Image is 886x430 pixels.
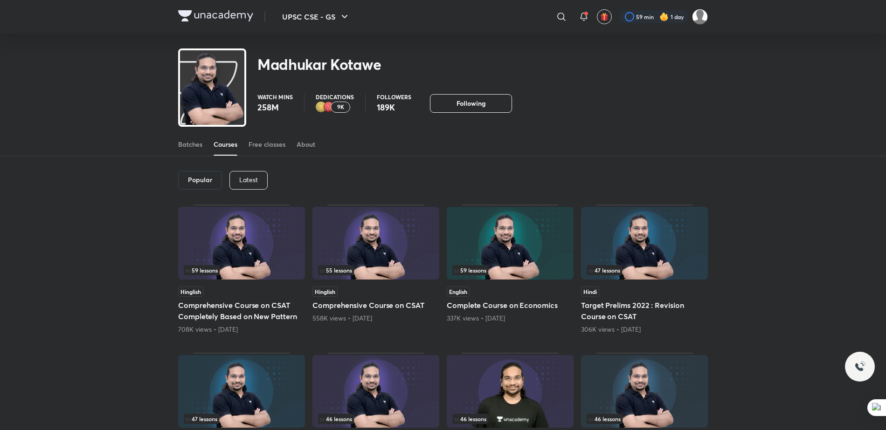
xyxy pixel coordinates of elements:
div: left [587,265,702,275]
p: Watch mins [257,94,293,100]
div: Comprehensive Course on CSAT Completely Based on New Pattern [178,205,305,334]
div: Free classes [249,140,285,149]
a: Courses [214,133,237,156]
img: Thumbnail [581,207,708,280]
img: Thumbnail [312,207,439,280]
button: UPSC CSE - GS [277,7,356,26]
img: Thumbnail [447,355,574,428]
div: 558K views • 2 years ago [312,314,439,323]
span: 55 lessons [320,267,352,273]
div: infosection [587,414,702,424]
img: Company Logo [178,10,253,21]
div: infocontainer [587,265,702,275]
span: Hinglish [178,287,203,297]
div: left [184,414,299,424]
img: Thumbnail [581,355,708,428]
img: Ayushi Singh [692,9,708,25]
div: infosection [452,265,568,275]
span: 59 lessons [186,267,218,273]
span: English [447,287,470,297]
span: 46 lessons [454,416,486,422]
div: About [297,140,315,149]
div: infocontainer [318,414,434,424]
div: infocontainer [452,265,568,275]
div: Courses [214,140,237,149]
div: infocontainer [452,414,568,424]
p: 9K [337,104,344,110]
img: streak [659,12,669,21]
div: infosection [452,414,568,424]
a: Batches [178,133,202,156]
p: Latest [239,176,258,184]
p: 189K [377,102,411,113]
span: 47 lessons [588,267,620,273]
h5: Complete Course on Economics [447,300,574,311]
img: educator badge2 [316,102,327,113]
h2: Madhukar Kotawe [257,55,381,74]
img: Thumbnail [178,355,305,428]
span: 46 lessons [588,416,621,422]
button: avatar [597,9,612,24]
a: Free classes [249,133,285,156]
img: Thumbnail [447,207,574,280]
div: infocontainer [184,265,299,275]
img: avatar [600,13,609,21]
a: About [297,133,315,156]
img: ttu [854,361,865,372]
div: Batches [178,140,202,149]
h5: Comprehensive Course on CSAT [312,300,439,311]
div: left [318,414,434,424]
p: 258M [257,102,293,113]
div: infosection [318,414,434,424]
p: Dedications [316,94,354,100]
img: educator badge1 [323,102,334,113]
div: 708K views • 1 year ago [178,325,305,334]
div: left [184,265,299,275]
div: left [587,414,702,424]
h5: Comprehensive Course on CSAT Completely Based on New Pattern [178,300,305,322]
h6: Popular [188,176,212,184]
img: class [180,52,244,141]
span: Hinglish [312,287,338,297]
h5: Target Prelims 2022 : Revision Course on CSAT [581,300,708,322]
p: Followers [377,94,411,100]
img: Thumbnail [312,355,439,428]
div: infosection [587,265,702,275]
div: infocontainer [184,414,299,424]
img: Thumbnail [178,207,305,280]
div: infocontainer [318,265,434,275]
div: Complete Course on Economics [447,205,574,334]
div: left [452,265,568,275]
div: infosection [184,414,299,424]
div: Target Prelims 2022 : Revision Course on CSAT [581,205,708,334]
div: infosection [318,265,434,275]
a: Company Logo [178,10,253,24]
span: Following [457,99,485,108]
div: 306K views • 3 years ago [581,325,708,334]
div: Comprehensive Course on CSAT [312,205,439,334]
span: 47 lessons [186,416,217,422]
div: 337K views • 4 years ago [447,314,574,323]
div: infosection [184,265,299,275]
button: Following [430,94,512,113]
div: left [318,265,434,275]
div: infocontainer [587,414,702,424]
span: 59 lessons [454,267,486,273]
span: Hindi [581,287,599,297]
span: 46 lessons [320,416,352,422]
div: left [452,414,568,424]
